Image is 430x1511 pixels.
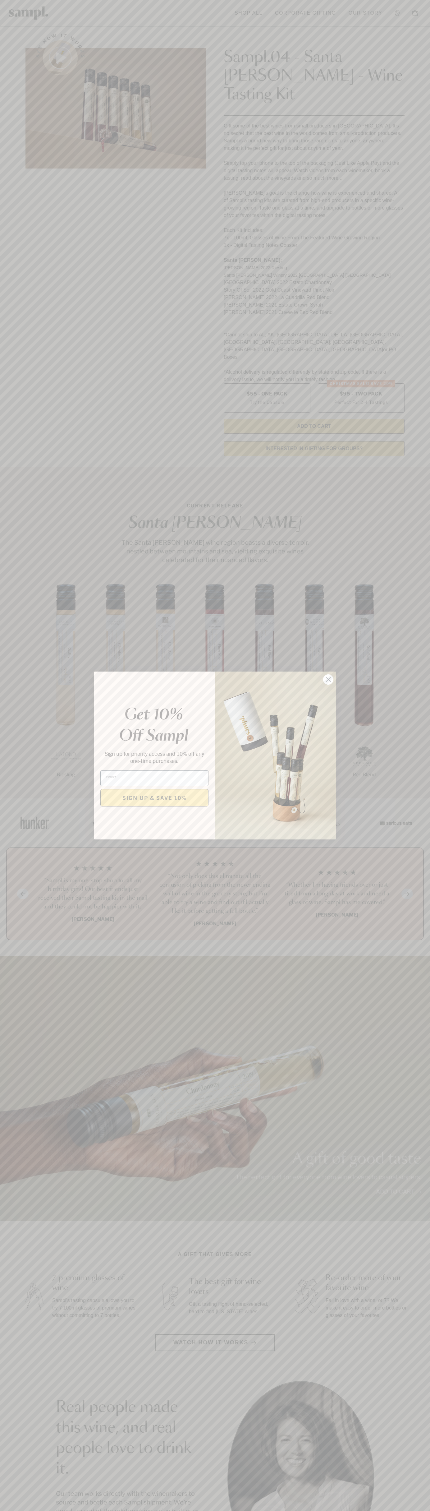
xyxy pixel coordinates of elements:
em: Get 10% Off Sampl [119,708,188,744]
button: SIGN UP & SAVE 10% [100,789,208,806]
span: Sign up for priority access and 10% off any one-time purchases. [105,750,204,764]
button: Close dialog [323,674,334,685]
input: Email [100,770,208,786]
img: 96933287-25a1-481a-a6d8-4dd623390dc6.png [215,672,336,839]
